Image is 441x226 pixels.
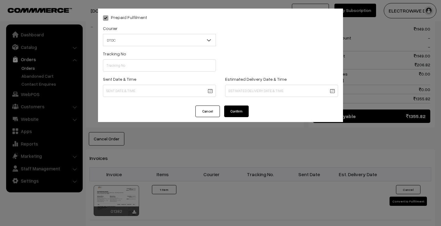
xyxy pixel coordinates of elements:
label: Estimated Delivery Date & Time [225,76,287,82]
input: Sent Date & Time [103,85,216,97]
label: Courier [103,25,118,31]
span: DTDC [103,35,216,46]
label: Sent Date & Time [103,76,136,82]
input: Estimated Delivery Date & Time [225,85,338,97]
input: Tracking No [103,59,216,72]
span: DTDC [103,34,216,46]
button: Confirm [224,106,249,117]
label: Tracking No [103,50,126,57]
button: Cancel [195,106,220,117]
label: Prepaid Fulfilment [103,14,147,20]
